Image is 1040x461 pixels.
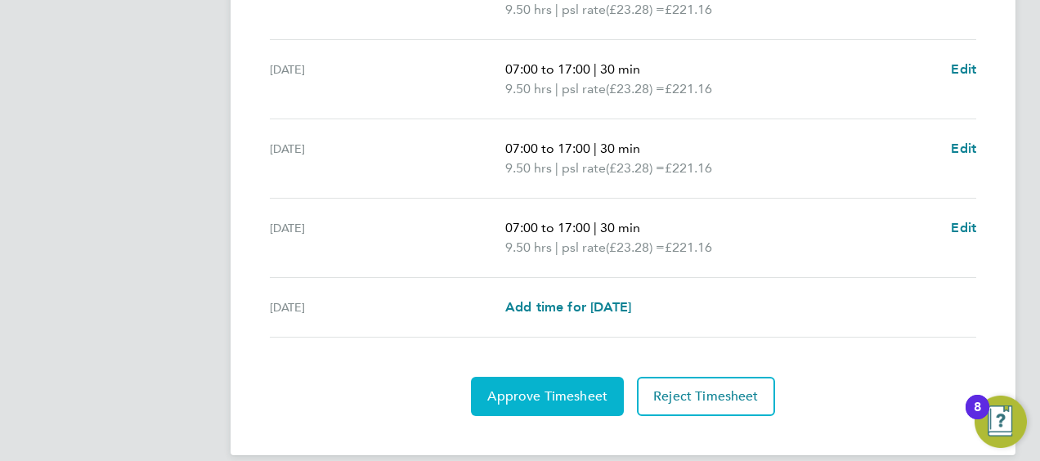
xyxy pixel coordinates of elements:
[270,139,505,178] div: [DATE]
[951,61,976,77] span: Edit
[270,218,505,257] div: [DATE]
[505,61,590,77] span: 07:00 to 17:00
[555,81,558,96] span: |
[555,160,558,176] span: |
[665,239,712,255] span: £221.16
[951,139,976,159] a: Edit
[653,388,759,405] span: Reject Timesheet
[606,81,665,96] span: (£23.28) =
[270,60,505,99] div: [DATE]
[951,60,976,79] a: Edit
[665,160,712,176] span: £221.16
[505,298,631,317] a: Add time for [DATE]
[600,141,640,156] span: 30 min
[270,298,505,317] div: [DATE]
[505,220,590,235] span: 07:00 to 17:00
[951,218,976,238] a: Edit
[594,61,597,77] span: |
[471,377,624,416] button: Approve Timesheet
[974,407,981,428] div: 8
[562,159,606,178] span: psl rate
[555,239,558,255] span: |
[600,220,640,235] span: 30 min
[606,2,665,17] span: (£23.28) =
[505,2,552,17] span: 9.50 hrs
[487,388,607,405] span: Approve Timesheet
[975,396,1027,448] button: Open Resource Center, 8 new notifications
[555,2,558,17] span: |
[594,141,597,156] span: |
[951,141,976,156] span: Edit
[665,81,712,96] span: £221.16
[505,239,552,255] span: 9.50 hrs
[665,2,712,17] span: £221.16
[505,160,552,176] span: 9.50 hrs
[505,81,552,96] span: 9.50 hrs
[600,61,640,77] span: 30 min
[505,141,590,156] span: 07:00 to 17:00
[951,220,976,235] span: Edit
[637,377,775,416] button: Reject Timesheet
[505,299,631,315] span: Add time for [DATE]
[562,79,606,99] span: psl rate
[562,238,606,257] span: psl rate
[606,160,665,176] span: (£23.28) =
[606,239,665,255] span: (£23.28) =
[594,220,597,235] span: |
